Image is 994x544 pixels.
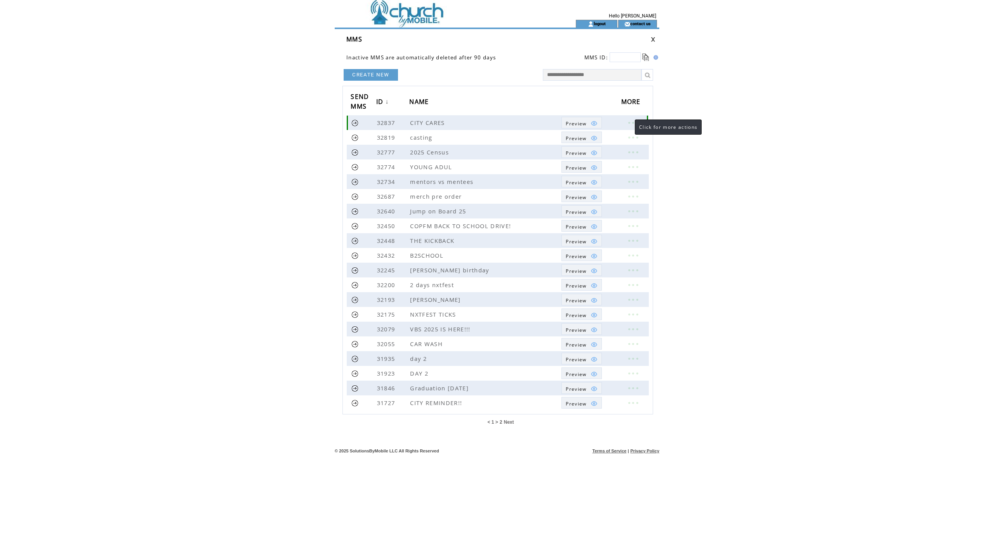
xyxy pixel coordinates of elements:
span: MMS [346,35,362,43]
span: © 2025 SolutionsByMobile LLC All Rights Reserved [335,449,439,453]
span: 32777 [377,148,397,156]
img: eye.png [591,356,598,363]
span: Show MMS preview [566,297,586,304]
img: eye.png [591,371,598,378]
span: THE KICKBACK [410,237,456,244]
span: 32079 [377,325,397,333]
a: Preview [561,294,601,305]
span: casting [410,133,434,141]
span: 31935 [377,355,397,362]
span: 32734 [377,178,397,185]
span: CITY CARES [410,119,447,126]
span: Graduation [DATE] [410,384,471,392]
span: ID [376,95,386,110]
span: Show MMS preview [566,327,586,333]
span: 32200 [377,281,397,289]
img: eye.png [591,149,598,156]
span: SEND MMS [351,90,369,114]
span: 31727 [377,399,397,407]
a: Privacy Policy [630,449,659,453]
a: Preview [561,264,601,276]
a: Preview [561,249,601,261]
img: eye.png [591,312,598,319]
span: NAME [409,95,431,110]
a: CREATE NEW [344,69,398,81]
a: logout [594,21,606,26]
img: eye.png [591,120,598,127]
a: Preview [561,338,601,350]
span: Click for more actions [639,124,697,130]
a: Preview [561,382,601,394]
span: Hello [PERSON_NAME] [609,13,656,19]
img: help.gif [651,55,658,60]
img: eye.png [591,223,598,230]
a: Preview [561,308,601,320]
a: Next [504,419,514,425]
span: Show MMS preview [566,165,586,171]
span: Show MMS preview [566,135,586,142]
span: 32448 [377,237,397,244]
span: Show MMS preview [566,194,586,201]
span: < 1 > [487,419,498,425]
span: COPFM BACK TO SCHOOL DRIVE! [410,222,513,230]
span: NXTFEST TICKS [410,310,458,318]
span: | [628,449,629,453]
img: eye.png [591,238,598,245]
a: Preview [561,279,601,291]
span: Show MMS preview [566,356,586,363]
a: Preview [561,235,601,246]
a: Preview [561,117,601,128]
span: 32640 [377,207,397,215]
span: 32837 [377,119,397,126]
a: contact us [630,21,651,26]
span: 32687 [377,192,397,200]
span: 32774 [377,163,397,171]
span: B2SCHOOL [410,251,445,259]
a: Preview [561,367,601,379]
a: Preview [561,146,601,158]
span: [PERSON_NAME] birthday [410,266,491,274]
img: eye.png [591,341,598,348]
span: Show MMS preview [566,253,586,260]
span: 2 days nxtfest [410,281,456,289]
span: mentors vs mentees [410,178,475,185]
span: DAY 2 [410,369,430,377]
span: VBS 2025 IS HERE!!! [410,325,472,333]
span: 32450 [377,222,397,230]
img: account_icon.gif [588,21,594,27]
span: Show MMS preview [566,312,586,319]
img: eye.png [591,179,598,186]
a: Terms of Service [593,449,627,453]
img: eye.png [591,400,598,407]
span: 32819 [377,133,397,141]
span: 31846 [377,384,397,392]
a: ID↓ [376,95,391,109]
span: Show MMS preview [566,150,586,156]
span: 32193 [377,296,397,303]
span: [PERSON_NAME] [410,296,462,303]
img: eye.png [591,194,598,201]
span: Show MMS preview [566,179,586,186]
span: 31923 [377,369,397,377]
img: eye.png [591,253,598,260]
span: Inactive MMS are automatically deleted after 90 days [346,54,496,61]
a: Preview [561,353,601,364]
a: Preview [561,161,601,173]
a: Preview [561,397,601,409]
a: 2 [500,419,502,425]
span: Show MMS preview [566,223,586,230]
a: Preview [561,176,601,187]
img: eye.png [591,282,598,289]
span: Show MMS preview [566,282,586,289]
span: 32245 [377,266,397,274]
img: eye.png [591,164,598,171]
img: eye.png [591,267,598,274]
span: CITY REMINDER!! [410,399,464,407]
img: eye.png [591,135,598,142]
span: 32175 [377,310,397,318]
a: Preview [561,205,601,217]
span: Jump on Board 25 [410,207,468,215]
span: Show MMS preview [566,238,586,245]
span: MMS ID: [584,54,608,61]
